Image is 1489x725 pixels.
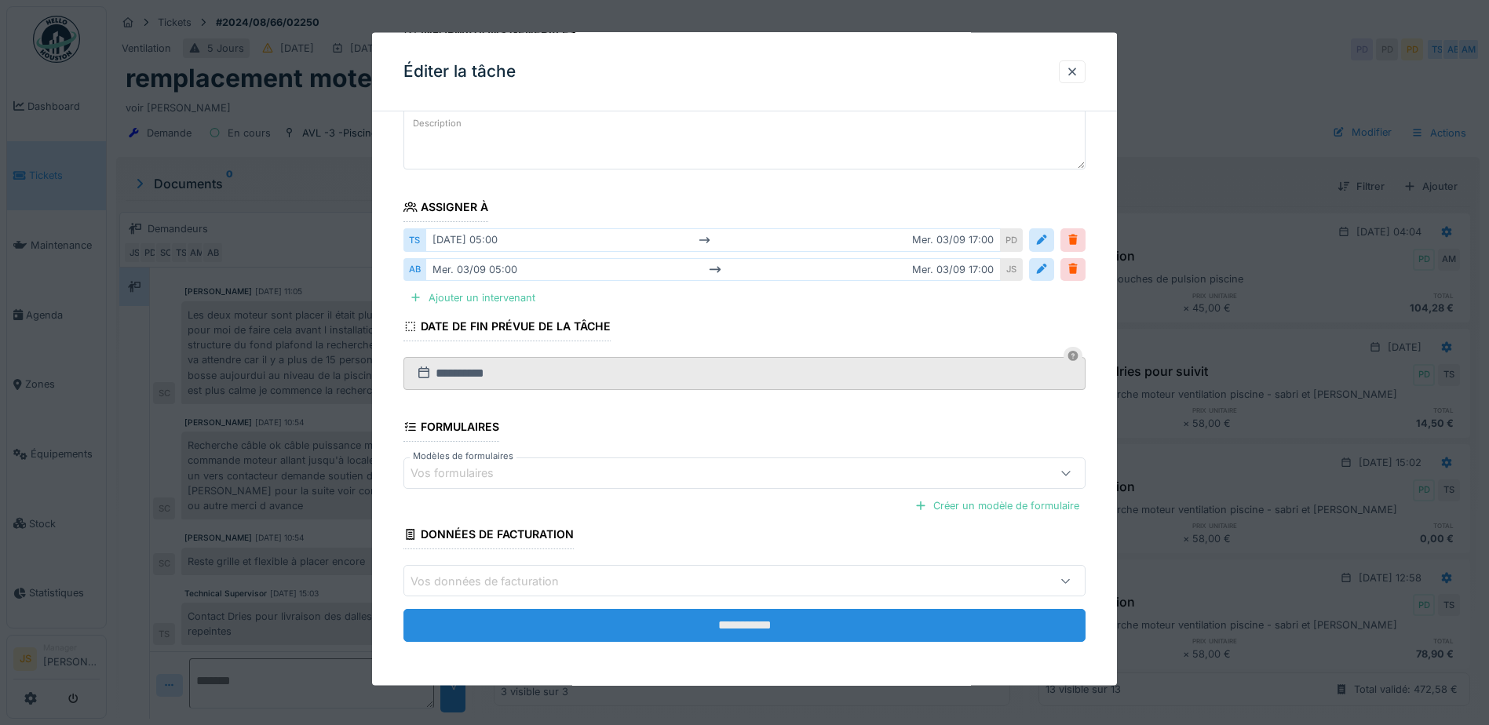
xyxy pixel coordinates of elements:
div: Données de facturation [403,523,574,549]
div: Vos formulaires [411,465,516,482]
div: AB [403,257,425,280]
div: Créer un modèle de formulaire [908,495,1086,516]
div: Assigner à [403,195,488,222]
div: PD [1001,228,1023,251]
div: Formulaires [403,415,499,442]
h3: Éditer la tâche [403,62,516,82]
div: Vos données de facturation [411,572,581,589]
label: Modèles de formulaires [410,450,516,463]
div: mer. 03/09 05:00 mer. 03/09 17:00 [425,257,1001,280]
div: JS [1001,257,1023,280]
label: Description [410,114,465,133]
div: Date de fin prévue de la tâche [403,315,611,341]
div: Ajouter un intervenant [403,286,542,308]
div: TS [403,228,425,251]
div: [DATE] 05:00 mer. 03/09 17:00 [425,228,1001,251]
